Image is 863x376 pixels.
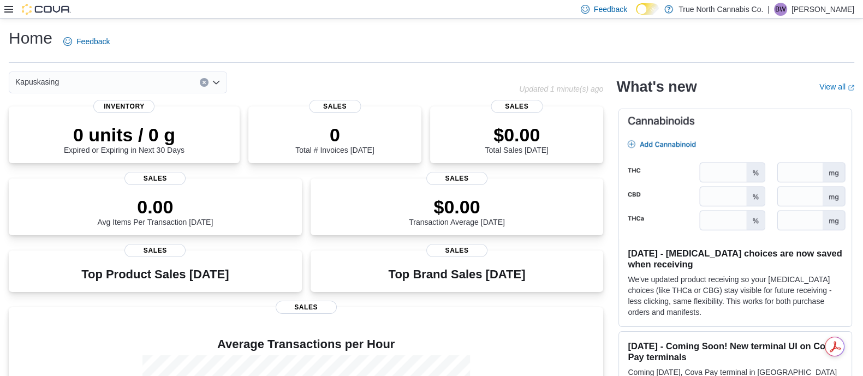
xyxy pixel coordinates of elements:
button: Clear input [200,78,209,87]
p: Updated 1 minute(s) ago [519,85,603,93]
h1: Home [9,27,52,49]
h3: [DATE] - [MEDICAL_DATA] choices are now saved when receiving [628,248,843,270]
div: Transaction Average [DATE] [409,196,505,226]
img: Cova [22,4,71,15]
p: 0.00 [97,196,213,218]
div: Avg Items Per Transaction [DATE] [97,196,213,226]
span: Inventory [93,100,154,113]
a: View allExternal link [819,82,854,91]
span: Kapuskasing [15,75,59,88]
h4: Average Transactions per Hour [17,338,594,351]
span: Sales [426,172,487,185]
p: $0.00 [485,124,548,146]
span: Sales [124,172,186,185]
p: 0 [295,124,374,146]
span: Sales [309,100,361,113]
span: Sales [276,301,337,314]
h3: Top Brand Sales [DATE] [389,268,526,281]
p: | [767,3,770,16]
span: Feedback [594,4,627,15]
div: Expired or Expiring in Next 30 Days [64,124,184,154]
span: Feedback [76,36,110,47]
p: We've updated product receiving so your [MEDICAL_DATA] choices (like THCa or CBG) stay visible fo... [628,274,843,318]
h2: What's new [616,78,697,96]
input: Dark Mode [636,3,659,15]
h3: Top Product Sales [DATE] [81,268,229,281]
div: Blaze Willett [774,3,787,16]
svg: External link [848,85,854,91]
div: Total Sales [DATE] [485,124,548,154]
p: 0 units / 0 g [64,124,184,146]
p: [PERSON_NAME] [791,3,854,16]
span: Sales [491,100,543,113]
div: Total # Invoices [DATE] [295,124,374,154]
p: True North Cannabis Co. [679,3,763,16]
h3: [DATE] - Coming Soon! New terminal UI on Cova Pay terminals [628,341,843,362]
p: $0.00 [409,196,505,218]
span: Sales [124,244,186,257]
button: Open list of options [212,78,221,87]
span: BW [775,3,785,16]
a: Feedback [59,31,114,52]
span: Sales [426,244,487,257]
